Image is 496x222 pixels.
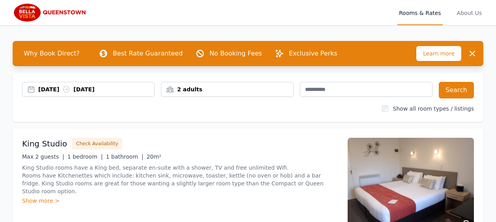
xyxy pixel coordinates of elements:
[439,82,474,98] button: Search
[22,138,67,149] h3: King Studio
[210,49,262,58] p: No Booking Fees
[22,164,338,195] p: King Studio rooms have a King bed, separate en-suite with a shower, TV and free unlimited Wifi. R...
[113,49,183,58] p: Best Rate Guaranteed
[393,105,474,112] label: Show all room types / listings
[72,138,122,150] button: Check Availability
[67,154,103,160] span: 1 bedroom |
[22,197,338,205] div: Show more >
[106,154,143,160] span: 1 bathroom |
[38,85,154,93] div: [DATE] [DATE]
[416,46,461,61] span: Learn more
[17,46,86,61] span: Why Book Direct?
[161,85,293,93] div: 2 adults
[22,154,64,160] span: Max 2 guests |
[146,154,161,160] span: 20m²
[289,49,337,58] p: Exclusive Perks
[13,3,89,22] img: Bella Vista Queenstown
